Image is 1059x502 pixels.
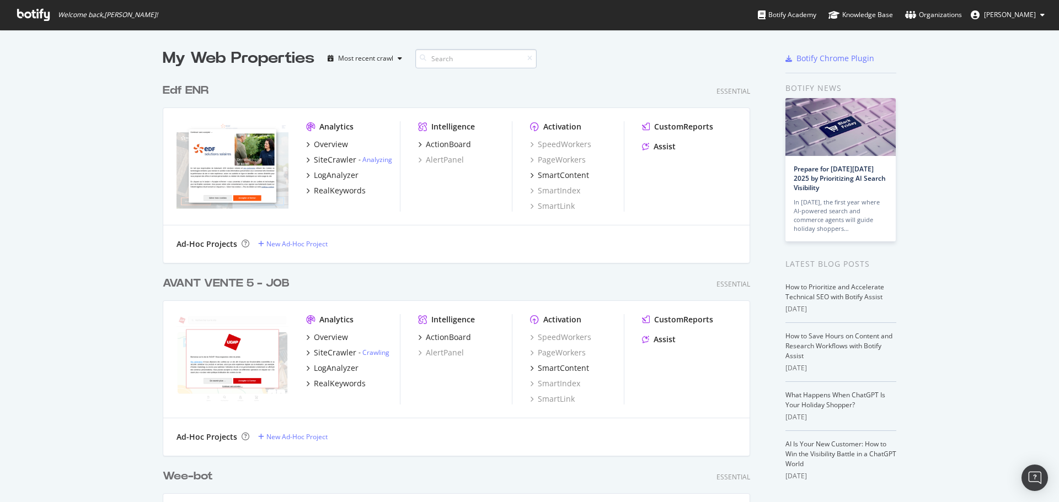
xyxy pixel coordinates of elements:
[431,121,475,132] div: Intelligence
[1021,465,1048,491] div: Open Intercom Messenger
[785,471,896,481] div: [DATE]
[176,314,288,403] img: reqins.fr
[163,468,217,484] a: Wee-bot
[828,9,893,20] div: Knowledge Base
[338,55,393,62] div: Most recent crawl
[163,276,294,292] a: AVANT VENTE 5 - JOB
[785,363,896,373] div: [DATE]
[785,331,892,360] a: How to Save Hours on Content and Research Workflows with Botify Assist
[785,304,896,314] div: [DATE]
[794,164,886,192] a: Prepare for [DATE][DATE] 2025 by Prioritizing AI Search Visibility
[306,332,348,343] a: Overview
[785,258,896,270] div: Latest Blog Posts
[176,239,237,250] div: Ad-Hoc Projects
[794,198,887,233] div: In [DATE], the first year where AI-powered search and commerce agents will guide holiday shoppers…
[642,141,676,152] a: Assist
[319,121,354,132] div: Analytics
[266,432,328,441] div: New Ad-Hoc Project
[642,314,713,325] a: CustomReports
[306,170,359,181] a: LogAnalyzer
[323,50,407,67] button: Most recent crawl
[314,332,348,343] div: Overview
[314,347,356,358] div: SiteCrawler
[306,185,366,196] a: RealKeywords
[758,9,816,20] div: Botify Academy
[543,314,581,325] div: Activation
[530,201,575,212] a: SmartLink
[538,170,589,181] div: SmartContent
[359,348,389,357] div: -
[530,378,580,389] a: SmartIndex
[785,412,896,422] div: [DATE]
[362,348,389,357] a: Crawling
[306,139,348,150] a: Overview
[716,87,750,96] div: Essential
[314,139,348,150] div: Overview
[984,10,1036,19] span: Olivier Job
[654,334,676,345] div: Assist
[785,439,896,468] a: AI Is Your New Customer: How to Win the Visibility Battle in a ChatGPT World
[785,98,896,156] img: Prepare for Black Friday 2025 by Prioritizing AI Search Visibility
[314,170,359,181] div: LogAnalyzer
[431,314,475,325] div: Intelligence
[258,239,328,249] a: New Ad-Hoc Project
[785,53,874,64] a: Botify Chrome Plugin
[785,82,896,94] div: Botify news
[654,121,713,132] div: CustomReports
[163,468,213,484] div: Wee-bot
[530,170,589,181] a: SmartContent
[530,347,586,358] a: PageWorkers
[306,363,359,374] a: LogAnalyzer
[905,9,962,20] div: Organizations
[176,431,237,442] div: Ad-Hoc Projects
[319,314,354,325] div: Analytics
[426,332,471,343] div: ActionBoard
[530,393,575,404] a: SmartLink
[418,332,471,343] a: ActionBoard
[530,185,580,196] div: SmartIndex
[538,363,589,374] div: SmartContent
[543,121,581,132] div: Activation
[530,332,591,343] a: SpeedWorkers
[163,83,213,99] a: Edf ENR
[314,185,366,196] div: RealKeywords
[58,10,158,19] span: Welcome back, [PERSON_NAME] !
[654,314,713,325] div: CustomReports
[306,378,366,389] a: RealKeywords
[716,472,750,482] div: Essential
[163,83,208,99] div: Edf ENR
[258,432,328,441] a: New Ad-Hoc Project
[176,121,288,210] img: edf-solutions-solaires.com
[642,121,713,132] a: CustomReports
[716,279,750,289] div: Essential
[314,363,359,374] div: LogAnalyzer
[418,139,471,150] a: ActionBoard
[426,139,471,150] div: ActionBoard
[415,49,537,68] input: Search
[785,282,884,301] a: How to Prioritize and Accelerate Technical SEO with Botify Assist
[418,154,464,165] a: AlertPanel
[785,390,885,409] a: What Happens When ChatGPT Is Your Holiday Shopper?
[530,363,589,374] a: SmartContent
[642,334,676,345] a: Assist
[362,155,392,164] a: Analyzing
[530,139,591,150] a: SpeedWorkers
[306,347,389,358] a: SiteCrawler- Crawling
[962,6,1053,24] button: [PERSON_NAME]
[530,154,586,165] a: PageWorkers
[163,276,290,292] div: AVANT VENTE 5 - JOB
[163,47,314,69] div: My Web Properties
[306,154,392,165] a: SiteCrawler- Analyzing
[418,347,464,358] a: AlertPanel
[359,155,392,164] div: -
[266,239,328,249] div: New Ad-Hoc Project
